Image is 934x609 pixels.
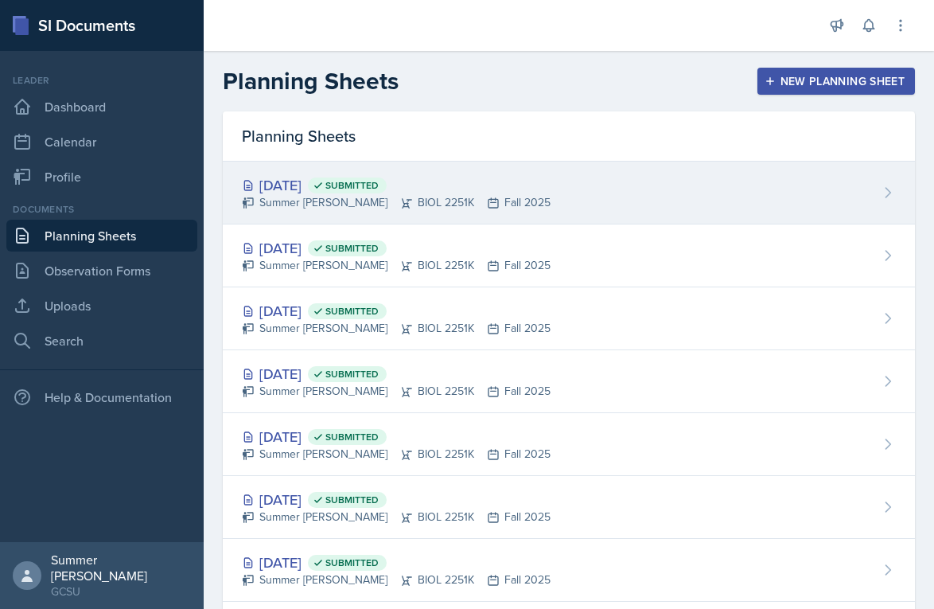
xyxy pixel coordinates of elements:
[6,255,197,287] a: Observation Forms
[325,556,379,569] span: Submitted
[242,446,551,463] div: Summer [PERSON_NAME] BIOL 2251K Fall 2025
[223,162,915,224] a: [DATE] Submitted Summer [PERSON_NAME]BIOL 2251KFall 2025
[242,194,551,211] div: Summer [PERSON_NAME] BIOL 2251K Fall 2025
[51,584,191,599] div: GCSU
[223,413,915,476] a: [DATE] Submitted Summer [PERSON_NAME]BIOL 2251KFall 2025
[242,257,551,274] div: Summer [PERSON_NAME] BIOL 2251K Fall 2025
[242,489,551,510] div: [DATE]
[757,68,915,95] button: New Planning Sheet
[242,426,551,447] div: [DATE]
[51,552,191,584] div: Summer [PERSON_NAME]
[325,368,379,381] span: Submitted
[6,220,197,252] a: Planning Sheets
[768,75,905,88] div: New Planning Sheet
[223,476,915,539] a: [DATE] Submitted Summer [PERSON_NAME]BIOL 2251KFall 2025
[6,202,197,217] div: Documents
[242,509,551,525] div: Summer [PERSON_NAME] BIOL 2251K Fall 2025
[223,350,915,413] a: [DATE] Submitted Summer [PERSON_NAME]BIOL 2251KFall 2025
[242,300,551,322] div: [DATE]
[6,161,197,193] a: Profile
[6,290,197,322] a: Uploads
[6,73,197,88] div: Leader
[6,91,197,123] a: Dashboard
[223,67,399,96] h2: Planning Sheets
[223,111,915,162] div: Planning Sheets
[242,174,551,196] div: [DATE]
[325,179,379,192] span: Submitted
[242,237,551,259] div: [DATE]
[223,539,915,602] a: [DATE] Submitted Summer [PERSON_NAME]BIOL 2251KFall 2025
[6,325,197,357] a: Search
[242,383,551,400] div: Summer [PERSON_NAME] BIOL 2251K Fall 2025
[242,320,551,337] div: Summer [PERSON_NAME] BIOL 2251K Fall 2025
[242,572,551,588] div: Summer [PERSON_NAME] BIOL 2251K Fall 2025
[223,287,915,350] a: [DATE] Submitted Summer [PERSON_NAME]BIOL 2251KFall 2025
[325,431,379,443] span: Submitted
[325,494,379,506] span: Submitted
[6,381,197,413] div: Help & Documentation
[325,305,379,318] span: Submitted
[223,224,915,287] a: [DATE] Submitted Summer [PERSON_NAME]BIOL 2251KFall 2025
[6,126,197,158] a: Calendar
[325,242,379,255] span: Submitted
[242,363,551,385] div: [DATE]
[242,552,551,573] div: [DATE]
